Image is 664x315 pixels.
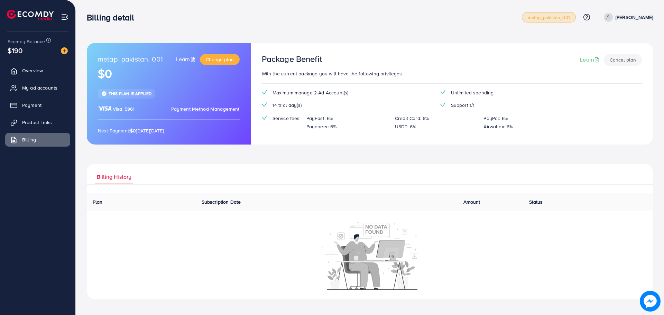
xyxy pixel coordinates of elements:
a: metap_pakistan_001 [522,12,576,22]
h1: $0 [98,67,240,81]
strong: $0 [130,127,136,134]
span: 5361 [124,105,135,112]
span: Product Links [22,119,52,126]
span: This plan is applied [109,91,151,96]
span: metap_pakistan_001 [98,54,163,65]
img: brand [98,105,112,111]
span: Change plan [206,56,234,63]
p: Payoneer: 6% [306,122,337,131]
span: Maximum manage 2 Ad Account(s) [273,89,349,96]
img: image [640,291,661,312]
span: Amount [463,198,480,205]
a: Overview [5,64,70,77]
h3: Package Benefit [262,54,322,64]
img: logo [7,10,54,20]
p: Airwallex: 6% [483,122,513,131]
a: Product Links [5,115,70,129]
button: Change plan [200,54,240,65]
span: Payment [22,102,41,109]
h3: Billing detail [87,12,140,22]
a: My ad accounts [5,81,70,95]
p: USDT: 6% [395,122,416,131]
span: Visa [113,105,122,112]
span: Unlimited spending [451,89,494,96]
img: No account [322,221,418,290]
a: Billing [5,133,70,147]
img: menu [61,13,69,21]
p: Credit Card: 6% [395,114,429,122]
span: Billing History [97,173,131,181]
a: Learn [176,55,197,63]
button: Cancel plan [604,54,642,66]
img: image [61,47,68,54]
img: tick [262,90,267,94]
span: Payment Method Management [171,105,240,112]
p: With the current package you will have the following privileges [262,70,642,78]
span: Overview [22,67,43,74]
a: Payment [5,98,70,112]
p: PayPal: 6% [483,114,508,122]
span: metap_pakistan_001 [528,15,570,20]
span: Subscription Date [202,198,241,205]
img: tick [101,91,107,96]
p: [PERSON_NAME] [616,13,653,21]
img: tick [262,115,267,120]
span: Service fees: [273,115,301,122]
img: tick [440,90,445,94]
a: Learn [580,56,601,64]
span: Status [529,198,543,205]
span: My ad accounts [22,84,57,91]
span: $190 [8,45,23,55]
p: PayFast: 6% [306,114,333,122]
span: Billing [22,136,36,143]
span: Support 1/1 [451,102,475,109]
img: tick [262,102,267,107]
span: Ecomdy Balance [8,38,45,45]
span: 14 trial day(s) [273,102,302,109]
img: tick [440,102,445,107]
span: Plan [93,198,103,205]
p: Next Payment: [DATE][DATE] [98,127,240,135]
a: [PERSON_NAME] [601,13,653,22]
